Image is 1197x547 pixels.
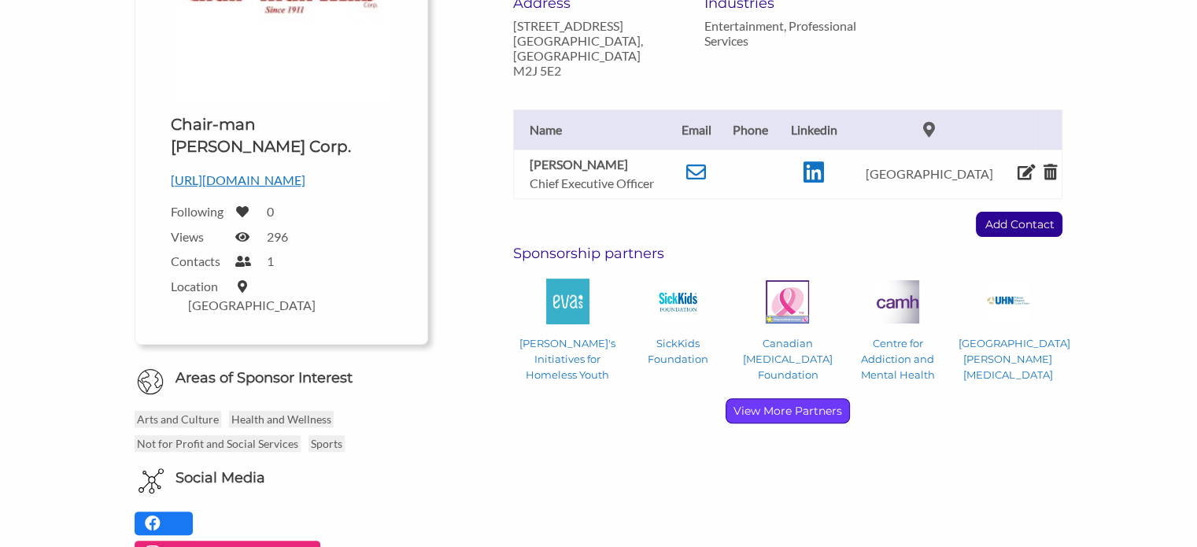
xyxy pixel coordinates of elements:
label: 296 [267,229,288,244]
p: SickKids Foundation [628,335,727,367]
label: [GEOGRAPHIC_DATA] [188,298,316,312]
label: 0 [267,204,274,219]
th: Email [671,109,722,150]
th: Name [513,109,671,150]
p: [GEOGRAPHIC_DATA] [857,166,1002,181]
p: Sports [308,435,345,452]
p: M2J 5E2 [513,63,681,78]
p: Not for Profit and Social Services [135,435,301,452]
label: Following [171,204,226,219]
img: SickKids Foundation Logo [656,280,700,323]
p: Add Contact [977,213,1062,236]
p: [GEOGRAPHIC_DATA][PERSON_NAME][MEDICAL_DATA] [959,335,1058,383]
label: Views [171,229,226,244]
label: 1 [267,253,274,268]
h1: Chair-man [PERSON_NAME] Corp. [171,113,392,157]
p: [PERSON_NAME]'s Initiatives for Homeless Youth [519,335,618,383]
img: Eva's Initiatives for Homeless Youth Logo [546,279,589,324]
img: Centre for Addiction and Mental Health Logo [876,280,919,323]
h6: Areas of Sponsor Interest [123,368,440,388]
label: Contacts [171,253,226,268]
h6: Social Media [175,468,265,488]
img: Social Media Icon [139,468,164,493]
p: [STREET_ADDRESS] [513,18,681,33]
p: Canadian [MEDICAL_DATA] Foundation [738,335,837,383]
p: [GEOGRAPHIC_DATA], [GEOGRAPHIC_DATA] [513,33,681,63]
p: Arts and Culture [135,411,221,427]
p: View More Partners [726,399,849,423]
p: Chief Executive Officer [530,176,663,190]
img: Globe Icon [137,368,164,395]
img: Princess Margaret Cancer Centre Logo [986,280,1029,323]
h6: Sponsorship partners [513,245,1063,262]
p: Entertainment, Professional Services [704,18,871,48]
p: Health and Wellness [229,411,334,427]
label: Location [171,279,226,294]
p: Centre for Addiction and Mental Health [848,335,948,383]
img: Canadian Breast Cancer Foundation Logo [766,280,809,323]
th: Linkedin [779,109,849,150]
p: [URL][DOMAIN_NAME] [171,170,392,190]
b: [PERSON_NAME] [530,157,628,172]
th: Phone [722,109,779,150]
